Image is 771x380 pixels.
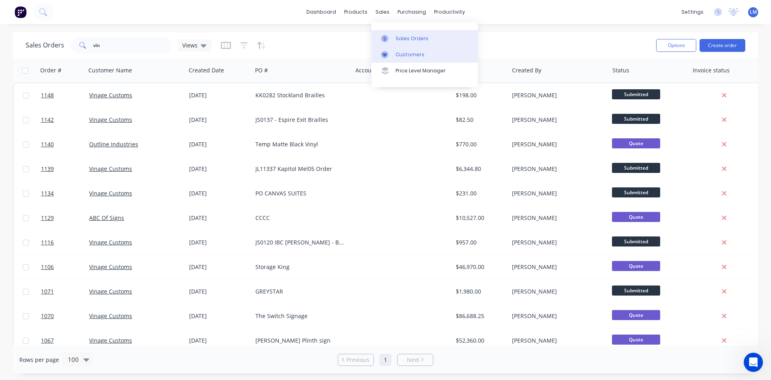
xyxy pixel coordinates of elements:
span: 1134 [41,189,54,197]
div: [PERSON_NAME] [512,263,601,271]
div: [PERSON_NAME] [512,140,601,148]
a: Price Level Manager [371,63,478,79]
input: Search... [93,37,171,53]
div: Created By [512,66,541,74]
a: Vinage Customs [89,288,132,295]
a: 1067 [41,329,89,353]
span: Quote [612,138,660,148]
div: $198.00 [456,91,503,99]
span: Submitted [612,187,660,197]
span: Quote [612,212,660,222]
img: Factory [14,6,27,18]
div: [PERSON_NAME] Plinth sign [255,337,345,345]
a: Customers [371,47,478,63]
div: PO CANVAS SUITES [255,189,345,197]
span: Quote [612,310,660,320]
div: Order # [40,66,61,74]
span: Quote [612,335,660,345]
a: Vinage Customs [89,337,132,344]
div: JS0137 - Espire Exit Brailles [255,116,345,124]
div: $231.00 [456,189,503,197]
span: Submitted [612,114,660,124]
div: $770.00 [456,140,503,148]
a: Vinage Customs [89,189,132,197]
div: Invoice status [693,66,730,74]
a: 1071 [41,279,89,304]
div: JL11337 Kapitol Mel05 Order [255,165,345,173]
div: [DATE] [189,337,249,345]
a: Vinage Customs [89,116,132,123]
span: 1106 [41,263,54,271]
a: 1070 [41,304,89,328]
span: 1148 [41,91,54,99]
span: Submitted [612,163,660,173]
a: Vinage Customs [89,312,132,320]
div: $6,344.80 [456,165,503,173]
span: Previous [347,356,369,364]
span: 1116 [41,238,54,246]
span: 1142 [41,116,54,124]
span: Rows per page [19,356,59,364]
a: Vinage Customs [89,165,132,173]
div: GREYSTAR [255,288,345,296]
div: The Switch Signage [255,312,345,320]
span: 1129 [41,214,54,222]
div: [DATE] [189,165,249,173]
div: [DATE] [189,288,249,296]
div: JS0120 IBC [PERSON_NAME] - Braille [255,238,345,246]
span: 1140 [41,140,54,148]
ul: Pagination [335,354,436,366]
span: 1071 [41,288,54,296]
span: 1139 [41,165,54,173]
a: dashboard [302,6,340,18]
a: Page 1 is your current page [379,354,392,366]
a: 1116 [41,230,89,255]
div: $46,970.00 [456,263,503,271]
div: productivity [430,6,469,18]
a: Vinage Customs [89,91,132,99]
iframe: Intercom live chat [744,353,763,372]
div: [DATE] [189,189,249,197]
div: [DATE] [189,91,249,99]
div: [DATE] [189,140,249,148]
div: Created Date [189,66,224,74]
div: [DATE] [189,214,249,222]
a: Vinage Customs [89,263,132,271]
div: [PERSON_NAME] [512,116,601,124]
a: 1140 [41,132,89,156]
div: [DATE] [189,116,249,124]
a: Outline Industries [89,140,138,148]
div: $82.50 [456,116,503,124]
div: $86,688.25 [456,312,503,320]
span: Submitted [612,236,660,246]
span: 1070 [41,312,54,320]
a: Sales Orders [371,30,478,46]
div: [DATE] [189,238,249,246]
button: Options [656,39,696,52]
a: ABC Of Signs [89,214,124,222]
div: $52,360.00 [456,337,503,345]
span: LM [750,8,757,16]
span: Submitted [612,286,660,296]
div: Accounting Order # [355,66,408,74]
a: 1148 [41,83,89,107]
div: Customers [396,51,424,58]
div: purchasing [394,6,430,18]
div: Sales Orders [396,35,428,42]
div: [PERSON_NAME] [512,288,601,296]
div: [PERSON_NAME] [512,189,601,197]
div: $957.00 [456,238,503,246]
a: 1106 [41,255,89,279]
div: Price Level Manager [396,67,446,74]
a: 1129 [41,206,89,230]
div: [PERSON_NAME] [512,214,601,222]
span: 1067 [41,337,54,345]
a: Next page [398,356,433,364]
div: Storage King [255,263,345,271]
h1: Sales Orders [26,41,64,49]
div: PO # [255,66,268,74]
a: Previous page [338,356,373,364]
a: 1139 [41,157,89,181]
div: $10,527.00 [456,214,503,222]
a: 1142 [41,108,89,132]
